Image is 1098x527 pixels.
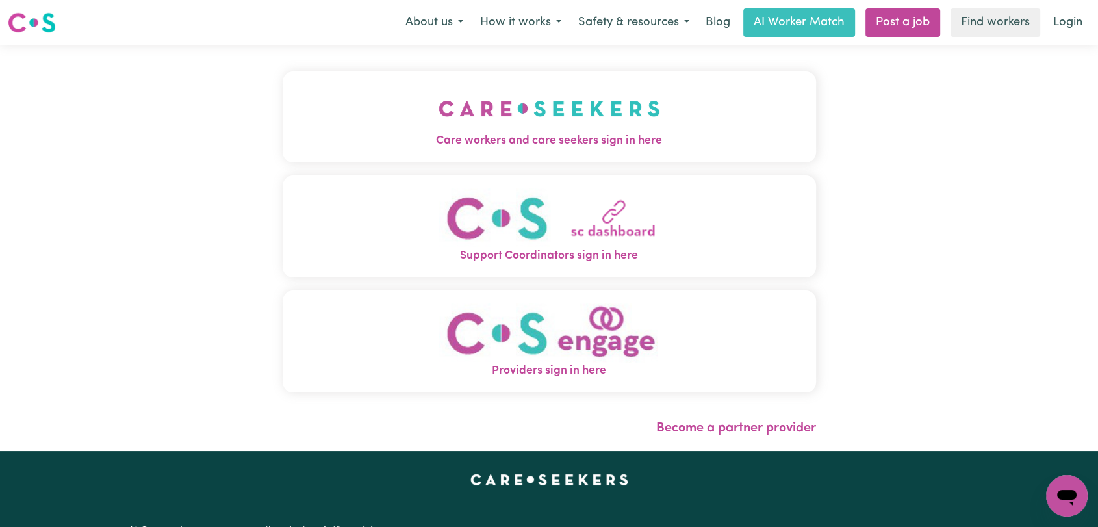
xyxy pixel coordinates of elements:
[698,8,738,37] a: Blog
[283,290,816,392] button: Providers sign in here
[283,248,816,264] span: Support Coordinators sign in here
[1045,8,1090,37] a: Login
[8,11,56,34] img: Careseekers logo
[865,8,940,37] a: Post a job
[656,422,816,435] a: Become a partner provider
[283,71,816,162] button: Care workers and care seekers sign in here
[283,175,816,277] button: Support Coordinators sign in here
[283,133,816,149] span: Care workers and care seekers sign in here
[472,9,570,36] button: How it works
[951,8,1040,37] a: Find workers
[570,9,698,36] button: Safety & resources
[283,363,816,379] span: Providers sign in here
[470,474,628,485] a: Careseekers home page
[1046,475,1088,517] iframe: Button to launch messaging window
[8,8,56,38] a: Careseekers logo
[397,9,472,36] button: About us
[743,8,855,37] a: AI Worker Match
